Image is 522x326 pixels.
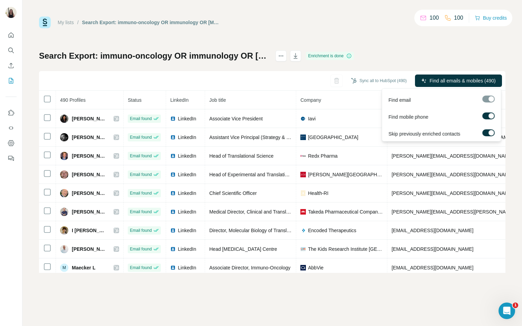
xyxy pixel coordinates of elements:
[306,52,354,60] div: Enrichment is done
[170,228,176,233] img: LinkedIn logo
[209,153,273,159] span: Head of Translational Science
[391,153,513,159] span: [PERSON_NAME][EMAIL_ADDRESS][DOMAIN_NAME]
[130,153,152,159] span: Email found
[60,264,68,272] div: M
[170,246,176,252] img: LinkedIn logo
[72,264,95,271] span: Maecker L
[300,172,306,177] img: company-logo
[209,172,328,177] span: Head of Experimental and Translational Ophthalmology
[308,246,383,253] span: The Kids Research Institute [GEOGRAPHIC_DATA]
[170,116,176,121] img: LinkedIn logo
[209,135,311,140] span: Assistant Vice Principal (Strategy & Resources)
[178,208,196,215] span: LinkedIn
[6,152,17,165] button: Feedback
[388,130,460,137] span: Skip previously enriched contacts
[300,153,306,159] img: company-logo
[170,153,176,159] img: LinkedIn logo
[130,171,152,178] span: Email found
[300,209,306,215] img: company-logo
[209,116,263,121] span: Associate Vice President
[308,171,383,178] span: [PERSON_NAME][GEOGRAPHIC_DATA]
[308,264,323,271] span: AbbVie
[170,97,188,103] span: LinkedIn
[346,76,412,86] button: Sync all to HubSpot (490)
[308,134,358,141] span: [GEOGRAPHIC_DATA]
[209,246,277,252] span: Head [MEDICAL_DATA] Centre
[60,189,68,197] img: Avatar
[475,13,507,23] button: Buy credits
[388,113,428,120] span: Find mobile phone
[6,44,17,57] button: Search
[6,137,17,149] button: Dashboard
[72,171,107,178] span: [PERSON_NAME]
[209,190,257,196] span: Chief Scientific Officer
[58,20,74,25] a: My lists
[391,172,513,177] span: [PERSON_NAME][EMAIL_ADDRESS][DOMAIN_NAME]
[170,209,176,215] img: LinkedIn logo
[130,116,152,122] span: Email found
[130,190,152,196] span: Email found
[130,265,152,271] span: Email found
[429,14,439,22] p: 100
[60,97,86,103] span: 490 Profiles
[6,107,17,119] button: Use Surfe on LinkedIn
[308,208,383,215] span: Takeda Pharmaceutical Company Limited
[170,190,176,196] img: LinkedIn logo
[178,190,196,197] span: LinkedIn
[6,59,17,72] button: Enrich CSV
[300,246,306,252] img: company-logo
[60,208,68,216] img: Avatar
[209,228,319,233] span: Director, Molecular Biology of Translational Science
[308,152,338,159] span: Redx Pharma
[6,75,17,87] button: My lists
[60,170,68,179] img: Avatar
[300,97,321,103] span: Company
[170,135,176,140] img: LinkedIn logo
[130,227,152,234] span: Email found
[308,227,356,234] span: Encoded Therapeutics
[39,17,51,28] img: Surfe Logo
[72,134,107,141] span: [PERSON_NAME]
[499,303,515,319] iframe: Intercom live chat
[72,208,107,215] span: [PERSON_NAME]
[60,245,68,253] img: Avatar
[415,75,502,87] button: Find all emails & mobiles (490)
[391,190,513,196] span: [PERSON_NAME][EMAIL_ADDRESS][DOMAIN_NAME]
[130,246,152,252] span: Email found
[39,50,269,61] h1: Search Export: immuno-oncology OR immunology OR [MEDICAL_DATA], translational, biomarker, princip...
[300,190,306,196] img: company-logo
[130,134,152,140] span: Email found
[388,97,411,103] span: Find email
[178,134,196,141] span: LinkedIn
[300,228,306,233] img: company-logo
[178,171,196,178] span: LinkedIn
[170,265,176,270] img: LinkedIn logo
[60,133,68,141] img: Avatar
[178,264,196,271] span: LinkedIn
[391,246,473,252] span: [EMAIL_ADDRESS][DOMAIN_NAME]
[6,29,17,41] button: Quick start
[6,122,17,134] button: Use Surfe API
[128,97,142,103] span: Status
[209,265,290,270] span: Associate Director, Immuno-Oncology
[72,152,107,159] span: [PERSON_NAME]
[72,246,107,253] span: [PERSON_NAME]
[178,152,196,159] span: LinkedIn
[308,115,316,122] span: Iavi
[60,226,68,235] img: Avatar
[454,14,463,22] p: 100
[82,19,219,26] div: Search Export: immuno-oncology OR immunology OR [MEDICAL_DATA], translational, biomarker, princip...
[60,115,68,123] img: Avatar
[300,135,306,140] img: company-logo
[300,116,306,121] img: company-logo
[209,209,321,215] span: Medical Director, Clinical and Translational Sciences
[209,97,226,103] span: Job title
[178,227,196,234] span: LinkedIn
[429,77,495,84] span: Find all emails & mobiles (490)
[391,265,473,270] span: [EMAIL_ADDRESS][DOMAIN_NAME]
[60,152,68,160] img: Avatar
[308,190,328,197] span: Health-RI
[6,7,17,18] img: Avatar
[72,115,107,122] span: [PERSON_NAME]
[178,115,196,122] span: LinkedIn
